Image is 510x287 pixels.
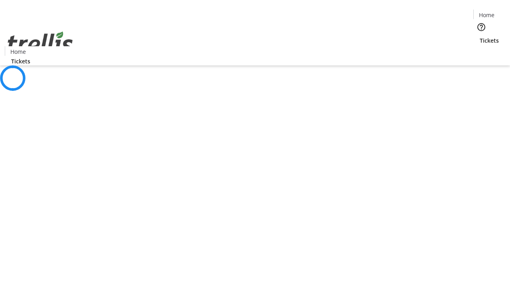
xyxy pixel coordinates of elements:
a: Home [5,47,31,56]
a: Tickets [473,36,505,45]
span: Home [10,47,26,56]
img: Orient E2E Organization b5siwY3sEU's Logo [5,23,76,63]
span: Home [479,11,494,19]
button: Help [473,19,489,35]
span: Tickets [480,36,499,45]
a: Home [474,11,499,19]
span: Tickets [11,57,30,65]
a: Tickets [5,57,37,65]
button: Cart [473,45,489,61]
